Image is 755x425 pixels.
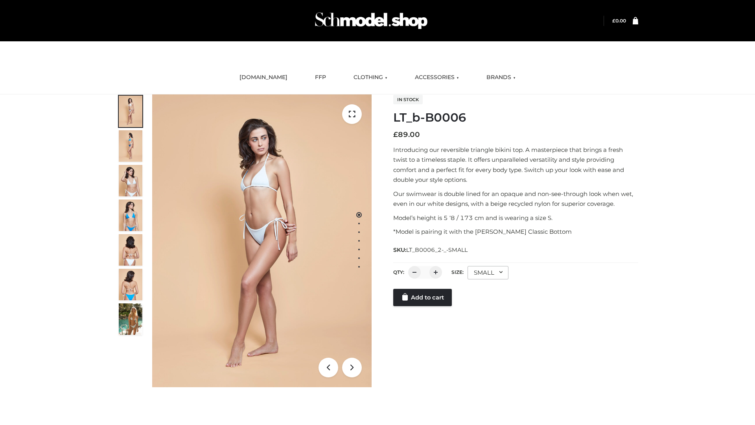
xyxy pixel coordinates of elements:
img: ArielClassicBikiniTop_CloudNine_AzureSky_OW114ECO_4-scaled.jpg [119,200,142,231]
img: ArielClassicBikiniTop_CloudNine_AzureSky_OW114ECO_2-scaled.jpg [119,130,142,162]
img: ArielClassicBikiniTop_CloudNine_AzureSky_OW114ECO_8-scaled.jpg [119,269,142,300]
img: ArielClassicBikiniTop_CloudNine_AzureSky_OW114ECO_1 [152,94,372,387]
span: LT_B0006_2-_-SMALL [406,246,468,253]
a: CLOTHING [348,69,393,86]
a: BRANDS [481,69,521,86]
img: ArielClassicBikiniTop_CloudNine_AzureSky_OW114ECO_7-scaled.jpg [119,234,142,266]
span: £ [612,18,615,24]
bdi: 0.00 [612,18,626,24]
img: Schmodel Admin 964 [312,5,430,36]
a: £0.00 [612,18,626,24]
img: ArielClassicBikiniTop_CloudNine_AzureSky_OW114ECO_1-scaled.jpg [119,96,142,127]
a: [DOMAIN_NAME] [234,69,293,86]
img: ArielClassicBikiniTop_CloudNine_AzureSky_OW114ECO_3-scaled.jpg [119,165,142,196]
h1: LT_b-B0006 [393,111,638,125]
span: In stock [393,95,423,104]
label: QTY: [393,269,404,275]
a: ACCESSORIES [409,69,465,86]
p: Model’s height is 5 ‘8 / 173 cm and is wearing a size S. [393,213,638,223]
label: Size: [451,269,464,275]
p: Introducing our reversible triangle bikini top. A masterpiece that brings a fresh twist to a time... [393,145,638,185]
a: FFP [309,69,332,86]
span: SKU: [393,245,468,255]
a: Add to cart [393,289,452,306]
bdi: 89.00 [393,130,420,139]
img: Arieltop_CloudNine_AzureSky2.jpg [119,303,142,335]
span: £ [393,130,398,139]
div: SMALL [468,266,508,279]
p: Our swimwear is double lined for an opaque and non-see-through look when wet, even in our white d... [393,189,638,209]
p: *Model is pairing it with the [PERSON_NAME] Classic Bottom [393,227,638,237]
